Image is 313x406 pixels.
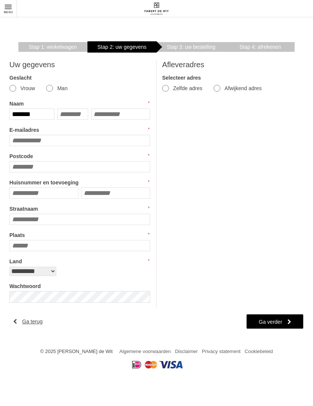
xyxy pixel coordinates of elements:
[245,349,273,354] a: Cookiebeleid
[132,361,141,368] img: iDeal
[40,349,113,354] span: © 2025 [PERSON_NAME] de Wit
[13,314,42,329] a: Ga terug
[9,99,150,109] label: Naam
[119,349,171,354] a: Algemene voorwaarden
[9,152,150,161] label: Postcode
[9,73,150,83] label: Geslacht
[173,83,202,94] label: Zelfde adres
[175,349,198,354] a: Disclaimer
[9,125,150,135] label: E-mailadres
[162,73,303,83] label: Selecteer adres
[145,361,157,368] img: Mastercard
[162,60,303,69] h2: Afleveradres
[9,231,150,240] label: Plaats
[159,361,183,368] img: Visa
[9,282,150,291] label: Wachtwoord
[29,44,77,50] span: Winkelwagen
[202,349,241,354] a: Privacy statement
[9,257,150,266] label: Land
[246,314,304,329] a: Ga verder
[18,41,87,53] a: Winkelwagen
[57,83,68,94] label: Man
[9,60,150,69] h2: Uw gegevens
[20,83,35,94] label: Vrouw
[9,178,150,187] label: Huisnummer en toevoeging
[9,204,150,214] label: Straatnaam
[224,83,262,94] label: Afwijkend adres
[143,2,170,15] img: Fabert de Wit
